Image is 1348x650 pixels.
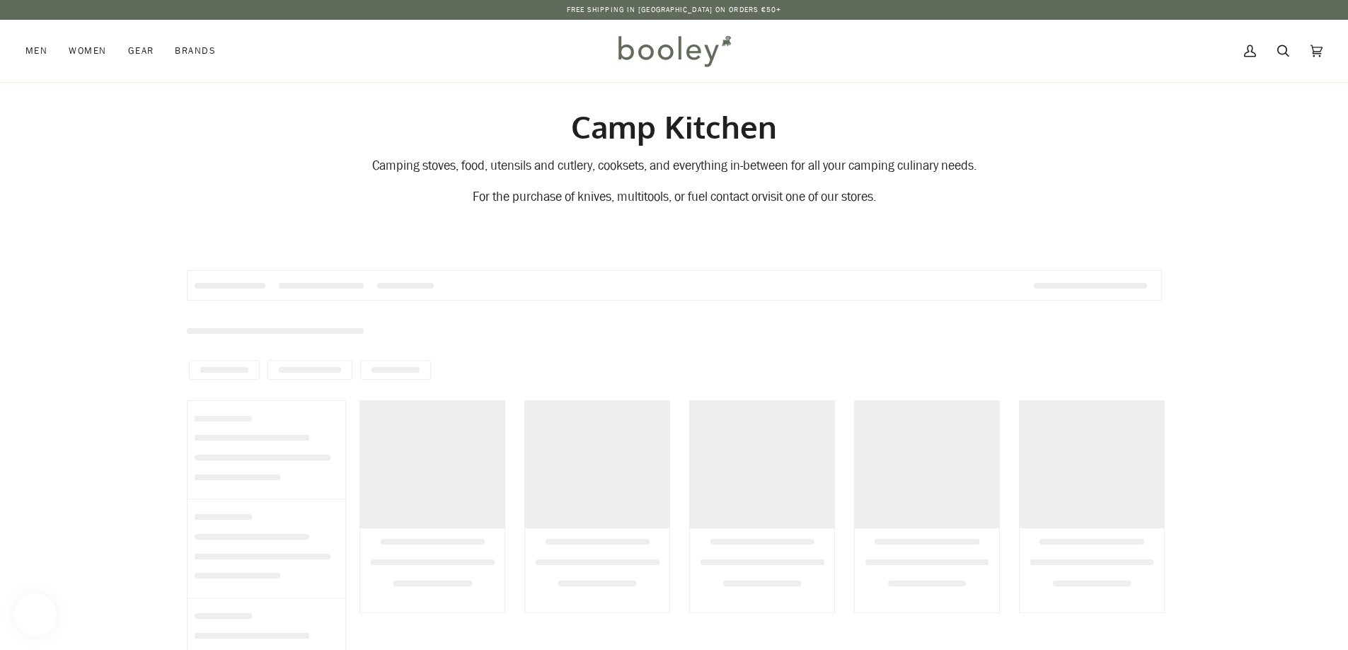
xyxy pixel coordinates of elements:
[14,593,57,636] iframe: Button to open loyalty program pop-up
[175,44,216,58] span: Brands
[58,20,117,82] a: Women
[187,108,1162,146] h1: Camp Kitchen
[473,188,762,206] span: For the purchase of knives, multitools, or fuel contact or
[69,44,106,58] span: Women
[25,44,47,58] span: Men
[187,189,1162,207] div: visit one of our stores.
[25,20,58,82] a: Men
[128,44,154,58] span: Gear
[187,158,1162,175] div: Camping stoves, food, utensils and cutlery, cooksets, and everything in-between for all your camp...
[164,20,226,82] a: Brands
[117,20,165,82] a: Gear
[612,30,736,71] img: Booley
[567,4,782,16] p: Free Shipping in [GEOGRAPHIC_DATA] on Orders €50+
